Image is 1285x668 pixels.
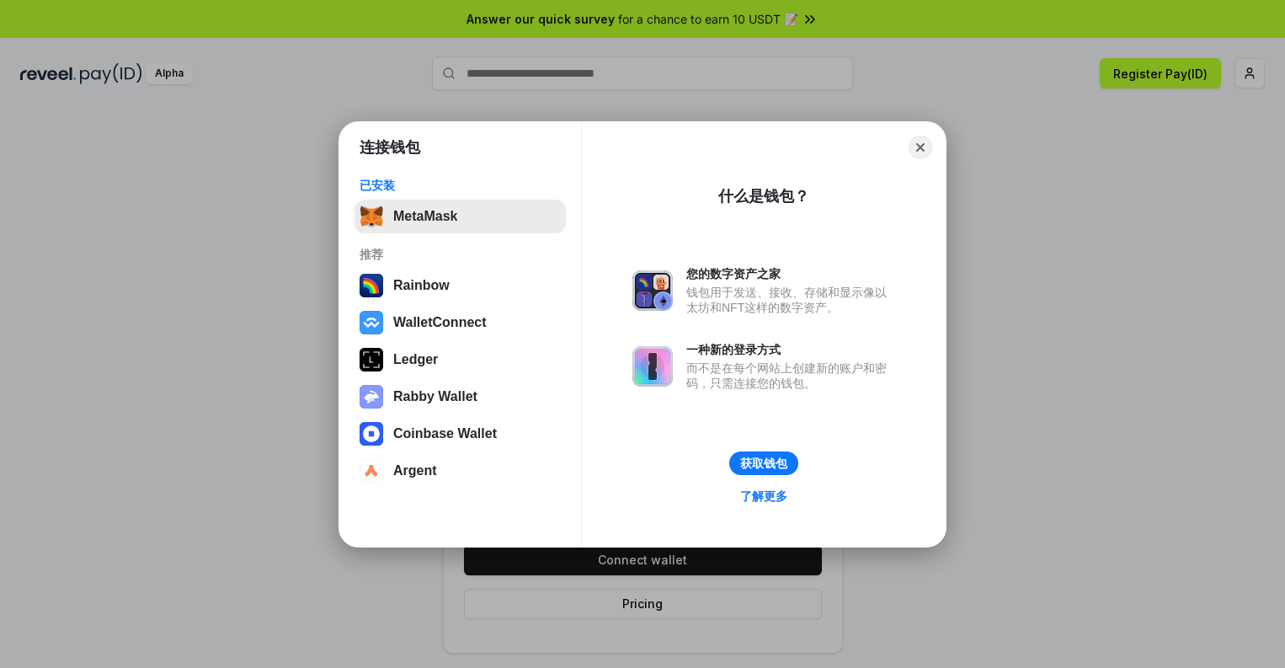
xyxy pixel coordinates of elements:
button: WalletConnect [355,306,566,339]
div: Ledger [393,352,438,367]
button: Argent [355,454,566,488]
button: Ledger [355,343,566,377]
div: 推荐 [360,247,561,262]
div: 获取钱包 [740,456,787,471]
div: MetaMask [393,209,457,224]
h1: 连接钱包 [360,137,420,158]
div: 一种新的登录方式 [686,342,895,357]
img: svg+xml,%3Csvg%20width%3D%2228%22%20height%3D%2228%22%20viewBox%3D%220%200%2028%2028%22%20fill%3D... [360,459,383,483]
div: 了解更多 [740,489,787,504]
button: 获取钱包 [729,452,798,475]
img: svg+xml,%3Csvg%20xmlns%3D%22http%3A%2F%2Fwww.w3.org%2F2000%2Fsvg%22%20fill%3D%22none%22%20viewBox... [632,346,673,387]
div: WalletConnect [393,315,487,330]
button: MetaMask [355,200,566,233]
button: Rainbow [355,269,566,302]
img: svg+xml,%3Csvg%20width%3D%22120%22%20height%3D%22120%22%20viewBox%3D%220%200%20120%20120%22%20fil... [360,274,383,297]
img: svg+xml,%3Csvg%20xmlns%3D%22http%3A%2F%2Fwww.w3.org%2F2000%2Fsvg%22%20fill%3D%22none%22%20viewBox... [360,385,383,409]
img: svg+xml,%3Csvg%20fill%3D%22none%22%20height%3D%2233%22%20viewBox%3D%220%200%2035%2033%22%20width%... [360,205,383,228]
button: Coinbase Wallet [355,417,566,451]
button: Close [909,136,932,159]
img: svg+xml,%3Csvg%20xmlns%3D%22http%3A%2F%2Fwww.w3.org%2F2000%2Fsvg%22%20fill%3D%22none%22%20viewBox... [632,270,673,311]
div: Argent [393,463,437,478]
div: Rabby Wallet [393,389,477,404]
button: Rabby Wallet [355,380,566,414]
div: 钱包用于发送、接收、存储和显示像以太坊和NFT这样的数字资产。 [686,285,895,315]
a: 了解更多 [730,485,797,507]
div: 而不是在每个网站上创建新的账户和密码，只需连接您的钱包。 [686,361,895,391]
div: Coinbase Wallet [393,426,497,441]
img: svg+xml,%3Csvg%20xmlns%3D%22http%3A%2F%2Fwww.w3.org%2F2000%2Fsvg%22%20width%3D%2228%22%20height%3... [360,348,383,371]
img: svg+xml,%3Csvg%20width%3D%2228%22%20height%3D%2228%22%20viewBox%3D%220%200%2028%2028%22%20fill%3D... [360,422,383,446]
div: 已安装 [360,178,561,193]
div: 您的数字资产之家 [686,266,895,281]
img: svg+xml,%3Csvg%20width%3D%2228%22%20height%3D%2228%22%20viewBox%3D%220%200%2028%2028%22%20fill%3D... [360,311,383,334]
div: Rainbow [393,278,450,293]
div: 什么是钱包？ [718,186,809,206]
